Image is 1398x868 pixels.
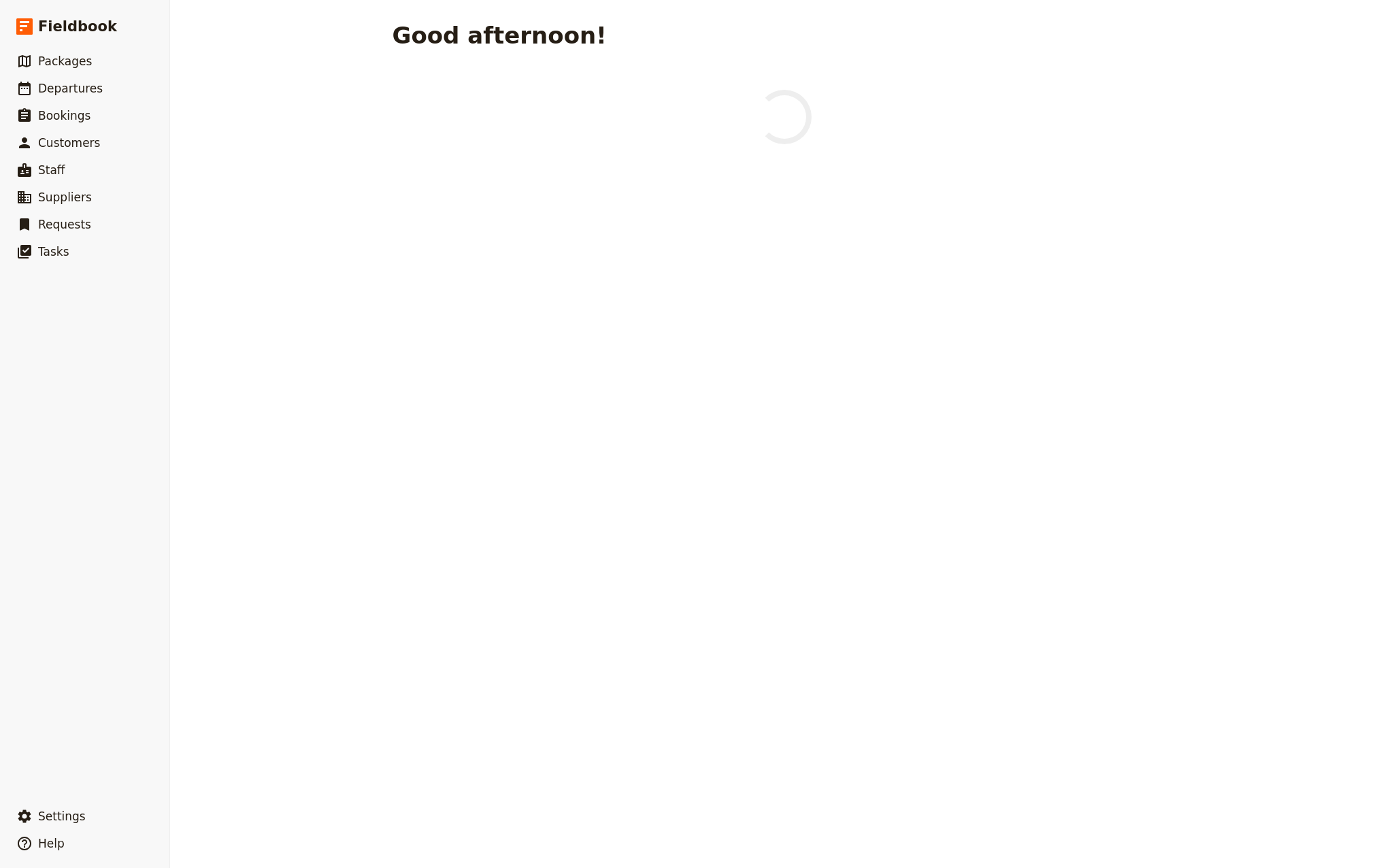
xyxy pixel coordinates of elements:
span: Fieldbook [38,16,117,37]
span: Suppliers [38,190,92,204]
span: Departures [38,82,103,95]
span: Requests [38,218,91,231]
span: Staff [38,163,65,177]
span: Tasks [38,245,69,258]
span: Bookings [38,109,90,122]
span: Packages [38,54,92,68]
span: Settings [38,809,86,823]
span: Help [38,837,65,850]
h1: Good afternoon! [393,22,607,49]
span: Customers [38,136,100,150]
